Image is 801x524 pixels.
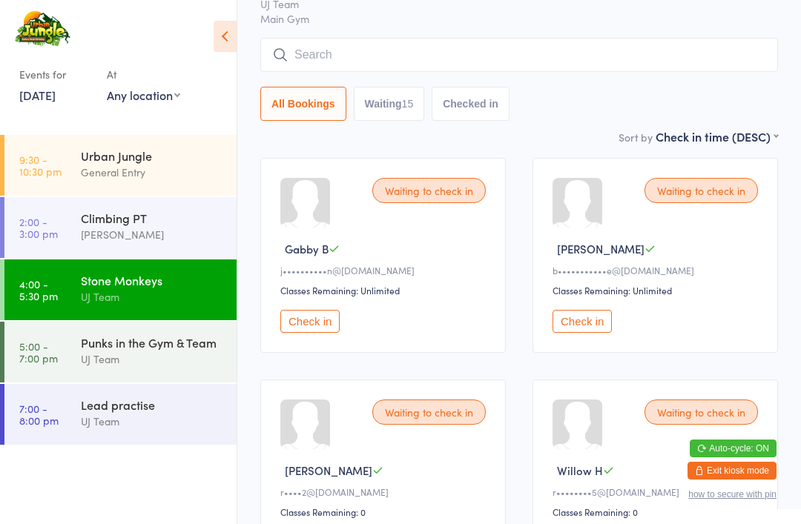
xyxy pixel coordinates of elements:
[553,505,762,518] div: Classes Remaining: 0
[280,485,490,498] div: r••••2@[DOMAIN_NAME]
[81,147,224,164] div: Urban Jungle
[656,128,778,145] div: Check in time (DESC)
[690,440,777,457] button: Auto-cycle: ON
[19,278,58,302] time: 4:00 - 5:30 pm
[260,11,778,26] span: Main Gym
[81,272,224,288] div: Stone Monkeys
[81,351,224,368] div: UJ Team
[19,340,58,364] time: 5:00 - 7:00 pm
[81,413,224,430] div: UJ Team
[688,489,777,500] button: how to secure with pin
[19,402,59,426] time: 7:00 - 8:00 pm
[4,384,237,445] a: 7:00 -8:00 pmLead practiseUJ Team
[19,216,58,239] time: 2:00 - 3:00 pm
[553,485,762,498] div: r••••••••5@[DOMAIN_NAME]
[280,264,490,276] div: j••••••••••n@[DOMAIN_NAME]
[280,310,340,333] button: Check in
[81,334,224,351] div: Punks in the Gym & Team
[645,399,758,425] div: Waiting to check in
[432,87,510,121] button: Checked in
[4,135,237,196] a: 9:30 -10:30 pmUrban JungleGeneral Entry
[285,241,329,256] span: Gabby B
[81,288,224,305] div: UJ Team
[645,178,758,203] div: Waiting to check in
[4,322,237,382] a: 5:00 -7:00 pmPunks in the Gym & TeamUJ Team
[688,462,777,480] button: Exit kiosk mode
[19,62,92,87] div: Events for
[15,11,70,47] img: Urban Jungle Indoor Rock Climbing
[619,130,653,145] label: Sort by
[557,462,603,478] span: Willow H
[107,62,180,87] div: At
[260,38,778,72] input: Search
[285,462,372,478] span: [PERSON_NAME]
[402,98,414,110] div: 15
[4,197,237,258] a: 2:00 -3:00 pmClimbing PT[PERSON_NAME]
[107,87,180,103] div: Any location
[553,310,612,333] button: Check in
[354,87,425,121] button: Waiting15
[280,284,490,296] div: Classes Remaining: Unlimited
[81,397,224,413] div: Lead practise
[81,226,224,243] div: [PERSON_NAME]
[260,87,346,121] button: All Bookings
[19,153,62,177] time: 9:30 - 10:30 pm
[557,241,645,256] span: [PERSON_NAME]
[81,210,224,226] div: Climbing PT
[553,284,762,296] div: Classes Remaining: Unlimited
[372,178,486,203] div: Waiting to check in
[81,164,224,181] div: General Entry
[4,259,237,320] a: 4:00 -5:30 pmStone MonkeysUJ Team
[280,505,490,518] div: Classes Remaining: 0
[19,87,56,103] a: [DATE]
[372,399,486,425] div: Waiting to check in
[553,264,762,276] div: b•••••••••••e@[DOMAIN_NAME]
